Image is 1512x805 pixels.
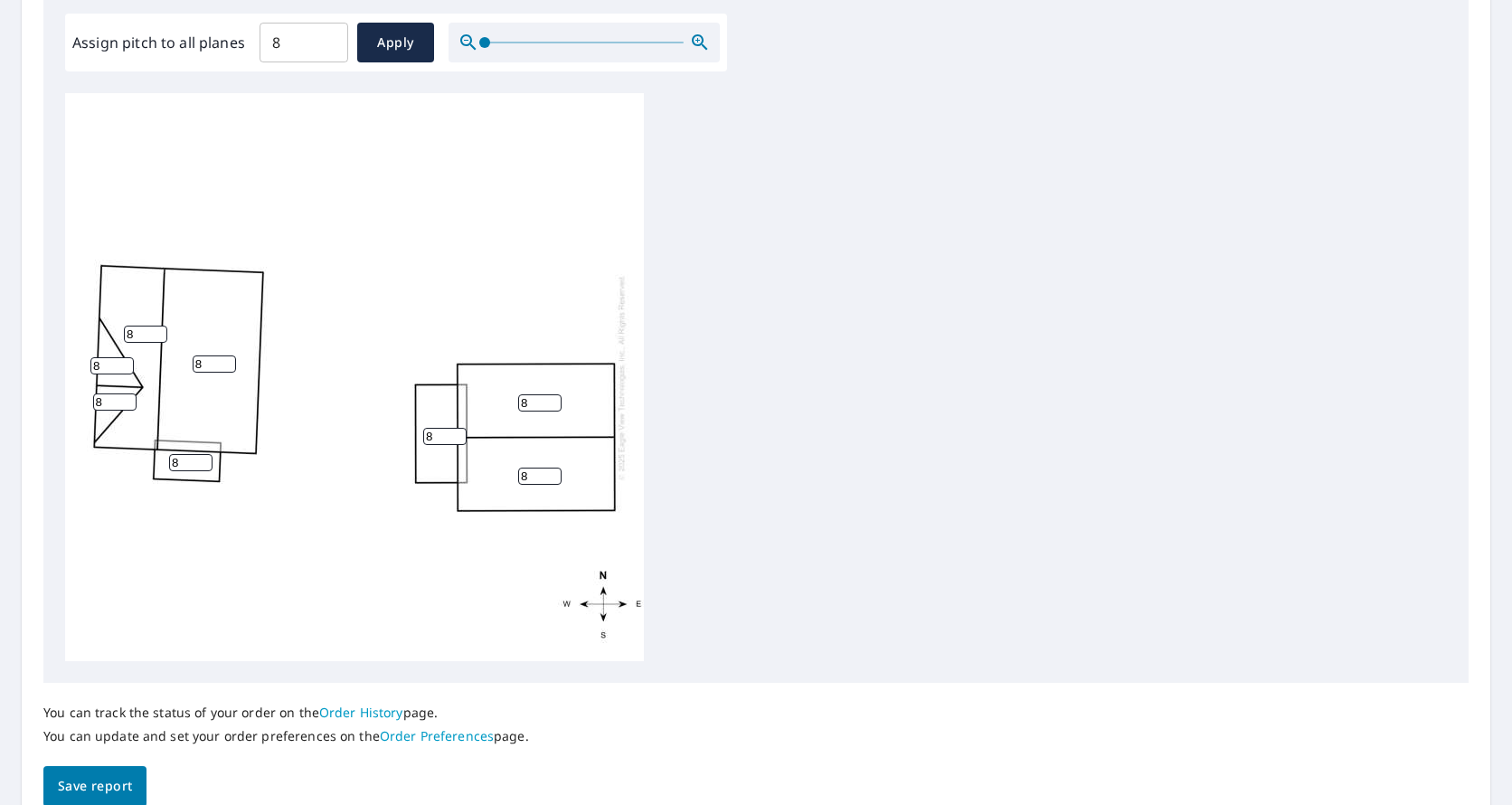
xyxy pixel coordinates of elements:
[357,23,434,62] button: Apply
[43,705,529,721] p: You can track the status of your order on the page.
[372,32,420,54] span: Apply
[260,17,348,68] input: 00.0
[43,728,529,744] p: You can update and set your order preferences on the page.
[72,32,245,53] label: Assign pitch to all planes
[58,775,132,798] span: Save report
[380,727,494,744] a: Order Preferences
[319,704,403,721] a: Order History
